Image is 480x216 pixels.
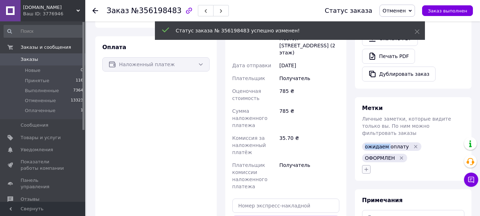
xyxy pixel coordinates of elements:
[23,11,85,17] div: Ваш ID: 3776946
[365,155,395,161] span: ОФОРМЛЕН
[21,56,38,63] span: Заказы
[325,7,372,14] div: Статус заказа
[81,107,83,114] span: 1
[362,49,415,64] a: Печать PDF
[81,67,83,74] span: 0
[23,4,76,11] span: modno.vip
[413,144,419,149] svg: Удалить метку
[4,25,84,38] input: Поиск
[278,59,341,72] div: [DATE]
[232,199,340,213] input: Номер экспресс-накладной
[21,44,71,51] span: Заказы и сообщения
[232,108,268,128] span: Сумма наложенного платежа
[362,197,403,204] span: Примечания
[232,135,266,155] span: Комиссия за наложенный платёж
[25,107,55,114] span: Оплаченные
[71,98,83,104] span: 13323
[107,6,129,15] span: Заказ
[362,67,436,81] button: Дублировать заказ
[399,155,404,161] svg: Удалить метку
[232,88,261,101] span: Оценочная стоимость
[21,196,39,202] span: Отзывы
[232,63,271,68] span: Дата отправки
[464,173,478,187] button: Чат с покупателем
[176,27,397,34] div: Статус заказа № 356198483 успешно изменен!
[21,135,61,141] span: Товары и услуги
[362,105,383,111] span: Метки
[21,177,66,190] span: Панель управления
[232,75,265,81] span: Плательщик
[21,122,48,128] span: Сообщения
[131,6,182,15] span: №356198483
[73,88,83,94] span: 7364
[428,8,467,14] span: Заказ выполнен
[25,78,49,84] span: Принятые
[25,88,59,94] span: Выполненные
[422,5,473,16] button: Заказ выполнен
[278,105,341,132] div: 785 ₴
[21,147,53,153] span: Уведомления
[362,116,451,136] span: Личные заметки, которые видите только вы. По ним можно фильтровать заказы
[25,67,41,74] span: Новые
[278,72,341,85] div: Получатель
[278,132,341,159] div: 35.70 ₴
[232,162,268,189] span: Плательщик комиссии наложенного платежа
[383,8,406,14] span: Отменен
[92,7,98,14] div: Вернуться назад
[365,144,409,149] span: ожидаем оплату
[21,159,66,172] span: Показатели работы компании
[25,98,56,104] span: Отмененные
[76,78,83,84] span: 116
[102,44,126,51] span: Оплата
[278,159,341,193] div: Получатель
[278,85,341,105] div: 785 ₴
